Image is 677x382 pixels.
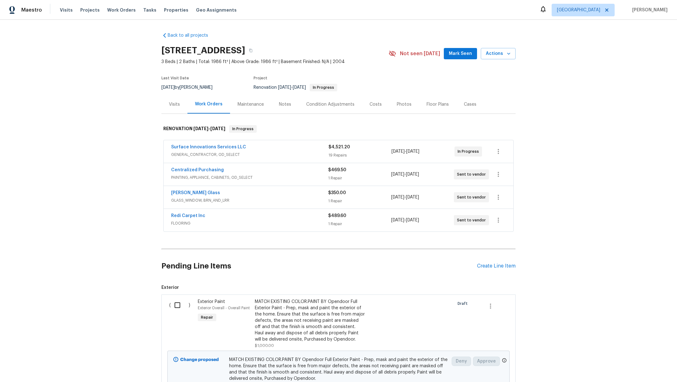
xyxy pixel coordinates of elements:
[391,172,404,177] span: [DATE]
[161,119,516,139] div: RENOVATION [DATE]-[DATE]In Progress
[449,50,472,58] span: Mark Seen
[171,191,220,195] a: [PERSON_NAME] Glass
[406,195,419,199] span: [DATE]
[161,47,245,54] h2: [STREET_ADDRESS]
[161,84,220,91] div: by [PERSON_NAME]
[444,48,477,60] button: Mark Seen
[210,126,225,131] span: [DATE]
[397,101,412,108] div: Photos
[161,59,389,65] span: 3 Beds | 2 Baths | Total: 1986 ft² | Above Grade: 1986 ft² | Basement Finished: N/A | 2004
[230,126,256,132] span: In Progress
[328,152,391,158] div: 19 Repairs
[198,300,225,304] span: Exterior Paint
[630,7,668,13] span: [PERSON_NAME]
[254,76,267,80] span: Project
[80,7,100,13] span: Projects
[427,101,449,108] div: Floor Plans
[473,357,500,366] button: Approve
[406,218,419,222] span: [DATE]
[464,101,476,108] div: Cases
[458,300,470,307] span: Draft
[167,297,196,351] div: ( )
[400,50,440,57] span: Not seen [DATE]
[161,284,516,291] span: Exterior
[255,344,274,348] span: $1,000.00
[452,357,471,366] button: Deny
[279,101,291,108] div: Notes
[171,151,328,158] span: GENERAL_CONTRACTOR, OD_SELECT
[391,194,419,200] span: -
[278,85,306,90] span: -
[391,149,405,154] span: [DATE]
[21,7,42,13] span: Maestro
[328,214,346,218] span: $489.60
[458,148,481,155] span: In Progress
[406,149,419,154] span: [DATE]
[477,263,516,269] div: Create Line Item
[328,168,346,172] span: $469.50
[391,195,404,199] span: [DATE]
[328,221,391,227] div: 1 Repair
[196,7,237,13] span: Geo Assignments
[328,175,391,181] div: 1 Repair
[502,358,507,364] span: Only a market manager or an area construction manager can approve
[107,7,136,13] span: Work Orders
[391,148,419,155] span: -
[171,197,328,204] span: GLASS_WINDOW, BRN_AND_LRR
[229,357,448,382] span: MATCH EXISTING COLOR.PAINT BY Opendoor Full Exterior Paint - Prep, mask and paint the exterior of...
[161,32,222,39] a: Back to all projects
[486,50,511,58] span: Actions
[171,220,328,226] span: FLOORING
[163,125,225,133] h6: RENOVATION
[391,218,404,222] span: [DATE]
[391,171,419,178] span: -
[164,7,188,13] span: Properties
[406,172,419,177] span: [DATE]
[457,217,488,223] span: Sent to vendor
[169,101,180,108] div: Visits
[171,145,246,149] a: Surface Innovations Services LLC
[238,101,264,108] div: Maintenance
[481,48,516,60] button: Actions
[370,101,382,108] div: Costs
[557,7,600,13] span: [GEOGRAPHIC_DATA]
[60,7,73,13] span: Visits
[161,76,189,80] span: Last Visit Date
[171,174,328,181] span: PAINTING, APPLIANCE, CABINETS, OD_SELECT
[457,171,488,178] span: Sent to vendor
[328,145,350,149] span: $4,521.20
[328,191,346,195] span: $350.00
[245,45,256,56] button: Copy Address
[143,8,156,12] span: Tasks
[193,126,208,131] span: [DATE]
[293,85,306,90] span: [DATE]
[255,299,365,342] div: MATCH EXISTING COLOR.PAINT BY Opendoor Full Exterior Paint - Prep, mask and paint the exterior of...
[328,198,391,204] div: 1 Repair
[193,126,225,131] span: -
[254,85,337,90] span: Renovation
[310,86,337,89] span: In Progress
[171,168,224,172] a: Centralized Purchasing
[180,358,219,362] b: Change proposed
[198,306,250,310] span: Exterior Overall - Overall Paint
[171,214,205,218] a: Redi Carpet Inc
[457,194,488,200] span: Sent to vendor
[161,252,477,281] h2: Pending Line Items
[391,217,419,223] span: -
[161,85,175,90] span: [DATE]
[195,101,223,107] div: Work Orders
[306,101,354,108] div: Condition Adjustments
[198,314,216,321] span: Repair
[278,85,291,90] span: [DATE]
